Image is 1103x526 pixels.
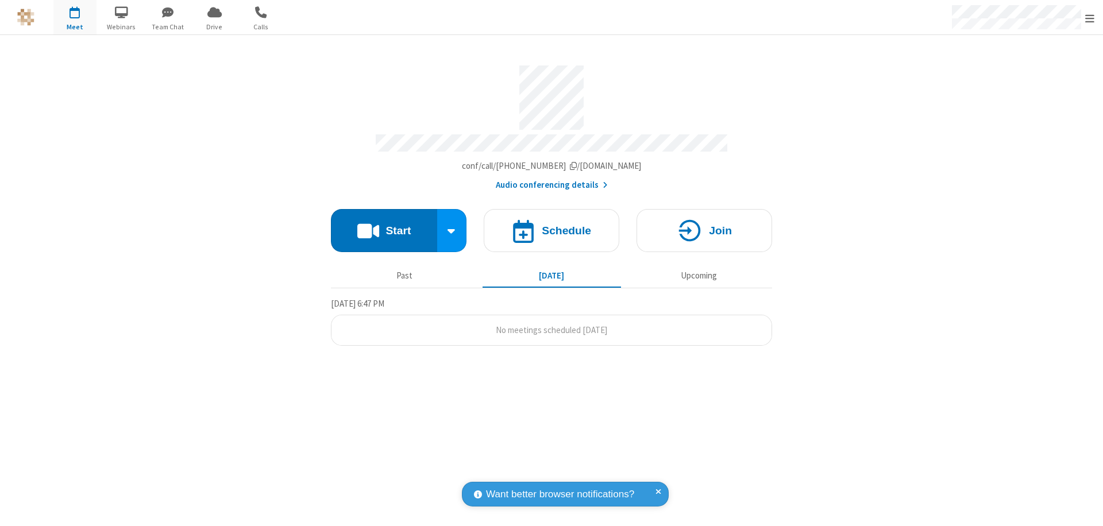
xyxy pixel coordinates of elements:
[331,57,772,192] section: Account details
[146,22,190,32] span: Team Chat
[637,209,772,252] button: Join
[1074,496,1094,518] iframe: Chat
[496,324,607,335] span: No meetings scheduled [DATE]
[331,209,437,252] button: Start
[17,9,34,26] img: QA Selenium DO NOT DELETE OR CHANGE
[100,22,143,32] span: Webinars
[53,22,97,32] span: Meet
[709,225,732,236] h4: Join
[331,297,772,346] section: Today's Meetings
[630,265,768,287] button: Upcoming
[496,179,608,192] button: Audio conferencing details
[486,487,634,502] span: Want better browser notifications?
[385,225,411,236] h4: Start
[483,265,621,287] button: [DATE]
[542,225,591,236] h4: Schedule
[335,265,474,287] button: Past
[193,22,236,32] span: Drive
[484,209,619,252] button: Schedule
[462,160,642,171] span: Copy my meeting room link
[462,160,642,173] button: Copy my meeting room linkCopy my meeting room link
[331,298,384,309] span: [DATE] 6:47 PM
[240,22,283,32] span: Calls
[437,209,467,252] div: Start conference options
